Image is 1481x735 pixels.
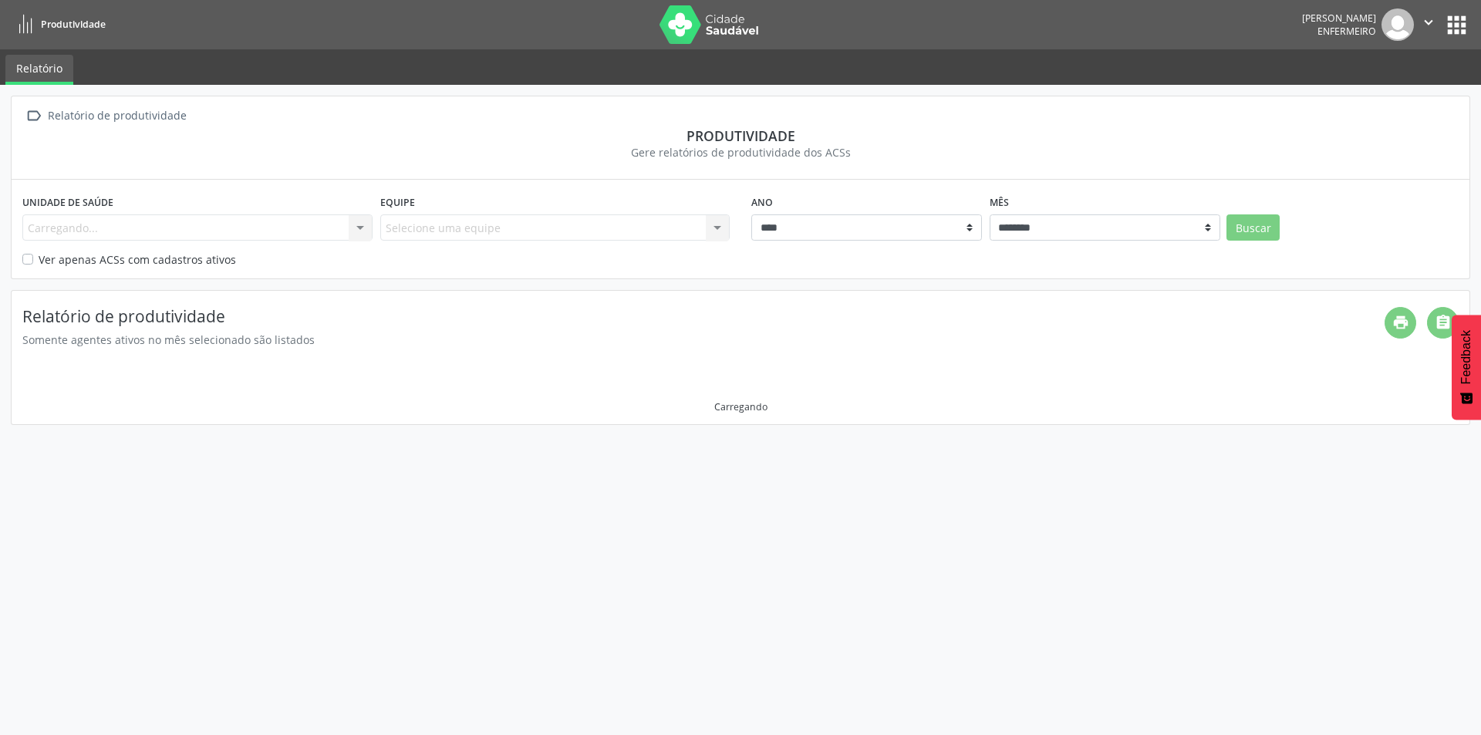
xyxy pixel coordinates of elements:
a: Relatório [5,55,73,85]
label: Unidade de saúde [22,190,113,214]
a:  Relatório de produtividade [22,105,189,127]
label: Ano [751,190,773,214]
div: Somente agentes ativos no mês selecionado são listados [22,332,1385,348]
span: Produtividade [41,18,106,31]
label: Equipe [380,190,415,214]
div: Gere relatórios de produtividade dos ACSs [22,144,1459,160]
button: Feedback - Mostrar pesquisa [1452,315,1481,420]
h4: Relatório de produtividade [22,307,1385,326]
button: apps [1443,12,1470,39]
i:  [22,105,45,127]
i:  [1420,14,1437,31]
div: Carregando [714,400,767,413]
div: Produtividade [22,127,1459,144]
span: Feedback [1459,330,1473,384]
label: Mês [990,190,1009,214]
span: Enfermeiro [1317,25,1376,38]
label: Ver apenas ACSs com cadastros ativos [39,251,236,268]
a: Produtividade [11,12,106,37]
div: Relatório de produtividade [45,105,189,127]
button: Buscar [1226,214,1280,241]
img: img [1381,8,1414,41]
div: [PERSON_NAME] [1302,12,1376,25]
button:  [1414,8,1443,41]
